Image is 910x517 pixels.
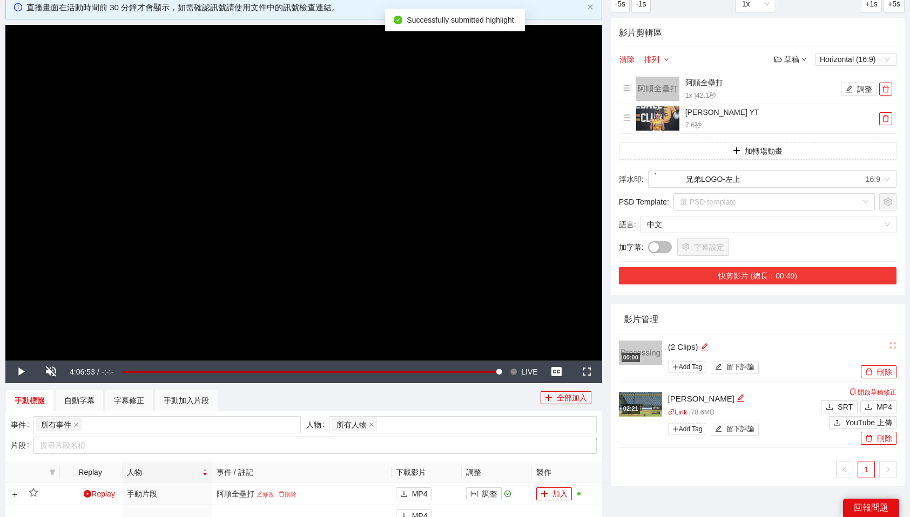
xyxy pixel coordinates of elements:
[700,343,709,351] span: edit
[619,196,669,208] span: PSD Template :
[865,434,873,443] span: delete
[880,115,892,123] span: delete
[114,394,144,406] div: 字幕修正
[536,487,572,500] button: plus加入
[843,499,899,517] div: 回報問題
[737,394,745,402] span: edit
[306,416,329,433] label: 人物
[668,341,858,353] div: (2 Clips)
[850,389,856,395] span: copy
[826,403,833,412] span: download
[70,368,95,376] span: 4:06:53
[336,419,367,431] span: 所有人物
[36,360,66,383] button: Unmute
[820,53,892,65] span: Horizontal (16:9)
[879,112,892,125] button: delete
[587,4,594,11] button: close
[41,419,71,431] span: 所有事件
[860,400,896,413] button: downloadMP4
[677,239,729,256] button: setting字幕設定
[369,422,374,427] span: close
[11,490,19,499] button: 展開行
[412,488,428,500] span: MP4
[623,114,631,121] span: menu
[655,173,678,186] img: %E5%85%84%E5%BC%9FLOGO-%E5%B7%A6%E4%B8%8A.png
[64,394,95,406] div: 自動字幕
[254,491,277,498] a: 修改
[865,368,873,377] span: delete
[647,216,890,233] span: 中文
[11,437,33,454] label: 片段
[655,171,740,187] div: 兄弟LOGO-左上
[572,360,602,383] button: Fullscreen
[521,360,537,383] span: LIVE
[879,461,896,478] button: right
[845,417,892,428] span: YouTube 上傳
[257,491,262,497] span: edit
[668,423,707,435] span: Add Tag
[5,360,36,383] button: Play
[833,419,841,427] span: upload
[715,363,722,371] span: edit
[685,77,838,89] h4: 阿順全壘打
[715,425,722,433] span: edit
[545,394,552,403] span: plus
[277,491,299,498] a: 刪除
[877,401,892,413] span: MP4
[623,84,631,92] span: menu
[841,83,877,96] button: edit調整
[504,491,511,498] span: check-circle
[711,424,759,436] button: edit留下評論
[84,489,115,498] a: Replay
[685,106,877,118] h4: [PERSON_NAME] YT
[836,461,853,478] button: left
[672,426,679,432] span: plus
[470,490,478,499] span: column-width
[392,462,462,483] th: 下載影片
[29,488,38,498] span: star
[636,77,679,101] img: 160x90.png
[672,364,679,370] span: plus
[861,432,896,445] button: delete刪除
[541,490,548,499] span: plus
[685,91,838,101] p: 1x | 42.1 秒
[829,416,896,429] button: uploadYouTube 上傳
[11,416,33,433] label: 事件
[102,368,113,376] span: -:-:-
[84,490,91,498] span: play-circle
[622,404,640,413] div: 02:21
[668,409,687,416] a: linkLink
[74,462,123,483] th: Replay
[26,1,583,14] div: 直播畫面在活動時間前 30 分鐘才會顯示，如需確認訊號請使用文件中的訊號檢查連結。
[123,371,501,373] div: Progress Bar
[396,487,432,500] button: downloadMP4
[880,85,892,93] span: delete
[217,489,387,499] div: 阿順全壘打
[879,83,892,96] button: delete
[644,53,670,66] button: 排列down
[865,403,872,412] span: download
[700,341,709,353] div: 編輯
[774,56,782,63] span: folder-open
[619,219,636,230] span: 語言 :
[619,241,644,253] span: 加字幕 :
[668,407,819,418] p: | 78.6 MB
[279,491,285,497] span: delete
[532,462,602,483] th: 製作
[542,360,572,383] button: Captions
[801,57,807,62] span: down
[619,392,662,417] img: bccbffa2-d09e-49e5-bc19-3b03d5cca39e.jpg
[685,120,877,131] p: 7.6 秒
[49,469,56,475] span: filter
[624,304,892,335] div: 影片管理
[619,26,896,39] h4: 影片剪輯區
[737,392,745,405] div: 編輯
[836,461,853,478] li: 上一頁
[5,25,602,360] div: Video Player
[394,16,402,24] span: check-circle
[14,3,22,11] span: info-circle
[841,466,848,473] span: left
[466,487,502,500] button: column-width調整
[733,147,740,155] span: plus
[127,466,200,478] span: 人物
